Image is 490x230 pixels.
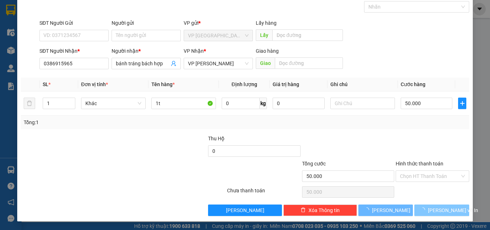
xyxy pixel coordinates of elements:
[39,19,109,27] div: SĐT Người Gửi
[302,161,326,166] span: Tổng cước
[208,205,282,216] button: [PERSON_NAME]
[260,98,267,109] span: kg
[24,98,35,109] button: delete
[171,61,176,66] span: user-add
[43,81,48,87] span: SL
[256,29,272,41] span: Lấy
[112,19,181,27] div: Người gửi
[273,98,324,109] input: 0
[112,47,181,55] div: Người nhận
[256,57,275,69] span: Giao
[328,78,398,91] th: Ghi chú
[414,205,469,216] button: [PERSON_NAME] và In
[358,205,413,216] button: [PERSON_NAME]
[275,57,343,69] input: Dọc đường
[364,207,372,212] span: loading
[226,206,264,214] span: [PERSON_NAME]
[272,29,343,41] input: Dọc đường
[85,98,141,109] span: Khác
[24,118,190,126] div: Tổng: 1
[208,136,225,141] span: Thu Hộ
[458,98,466,109] button: plus
[39,47,109,55] div: SĐT Người Nhận
[458,100,466,106] span: plus
[428,206,478,214] span: [PERSON_NAME] và In
[420,207,428,212] span: loading
[330,98,395,109] input: Ghi Chú
[151,81,175,87] span: Tên hàng
[188,58,249,69] span: VP Phan Thiết
[226,187,301,199] div: Chưa thanh toán
[184,48,204,54] span: VP Nhận
[301,207,306,213] span: delete
[396,161,443,166] label: Hình thức thanh toán
[81,81,108,87] span: Đơn vị tính
[401,81,425,87] span: Cước hàng
[231,81,257,87] span: Định lượng
[372,206,410,214] span: [PERSON_NAME]
[283,205,357,216] button: deleteXóa Thông tin
[188,30,249,41] span: VP Đà Lạt
[308,206,340,214] span: Xóa Thông tin
[256,20,277,26] span: Lấy hàng
[151,98,216,109] input: VD: Bàn, Ghế
[273,81,299,87] span: Giá trị hàng
[184,19,253,27] div: VP gửi
[256,48,279,54] span: Giao hàng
